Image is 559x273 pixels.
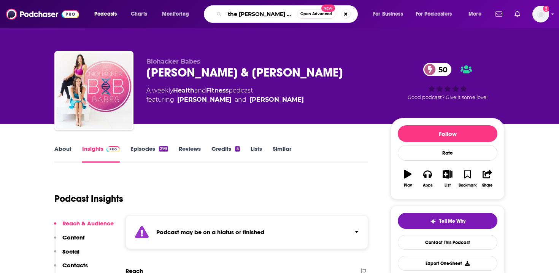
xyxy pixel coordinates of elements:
[300,12,332,16] span: Open Advanced
[146,58,200,65] span: Biohacker Babes
[6,7,79,21] img: Podchaser - Follow, Share and Rate Podcasts
[235,146,240,152] div: 5
[468,9,481,19] span: More
[411,8,463,20] button: open menu
[54,193,123,204] h1: Podcast Insights
[463,8,491,20] button: open menu
[439,218,465,224] span: Tell Me Why
[532,6,549,22] button: Show profile menu
[391,58,505,105] div: 50Good podcast? Give it some love!
[418,165,437,192] button: Apps
[478,165,497,192] button: Share
[82,145,120,163] a: InsightsPodchaser Pro
[162,9,189,19] span: Monitoring
[273,145,291,163] a: Similar
[297,10,335,19] button: Open AdvancedNew
[62,220,114,227] p: Reach & Audience
[211,145,240,163] a: Credits5
[146,86,304,104] div: A weekly podcast
[126,8,152,20] a: Charts
[54,248,79,262] button: Social
[543,6,549,12] svg: Add a profile image
[225,8,297,20] input: Search podcasts, credits, & more...
[404,183,412,188] div: Play
[532,6,549,22] span: Logged in as autumncomm
[131,9,147,19] span: Charts
[423,183,433,188] div: Apps
[62,234,85,241] p: Content
[482,183,492,188] div: Share
[416,9,452,19] span: For Podcasters
[492,8,505,21] a: Show notifications dropdown
[125,215,368,249] section: Click to expand status details
[62,248,79,255] p: Social
[438,165,457,192] button: List
[368,8,413,20] button: open menu
[235,95,246,104] span: and
[146,95,304,104] span: featuring
[321,5,335,12] span: New
[106,146,120,152] img: Podchaser Pro
[373,9,403,19] span: For Business
[445,183,451,188] div: List
[398,165,418,192] button: Play
[206,87,229,94] a: Fitness
[54,220,114,234] button: Reach & Audience
[54,234,85,248] button: Content
[62,262,88,269] p: Contacts
[89,8,127,20] button: open menu
[423,63,451,76] a: 50
[398,125,497,142] button: Follow
[159,146,168,152] div: 299
[211,5,365,23] div: Search podcasts, credits, & more...
[56,53,132,129] img: Renee Belz & Lauren Sambataro
[398,213,497,229] button: tell me why sparkleTell Me Why
[408,94,488,100] span: Good podcast? Give it some love!
[249,95,304,104] a: [PERSON_NAME]
[430,218,436,224] img: tell me why sparkle
[157,8,199,20] button: open menu
[179,145,201,163] a: Reviews
[511,8,523,21] a: Show notifications dropdown
[398,145,497,161] div: Rate
[532,6,549,22] img: User Profile
[251,145,262,163] a: Lists
[457,165,477,192] button: Bookmark
[398,256,497,271] button: Export One-Sheet
[54,145,71,163] a: About
[431,63,451,76] span: 50
[459,183,476,188] div: Bookmark
[194,87,206,94] span: and
[156,228,264,236] strong: Podcast may be on a hiatus or finished
[94,9,117,19] span: Podcasts
[398,235,497,250] a: Contact This Podcast
[177,95,232,104] a: [PERSON_NAME]
[130,145,168,163] a: Episodes299
[173,87,194,94] a: Health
